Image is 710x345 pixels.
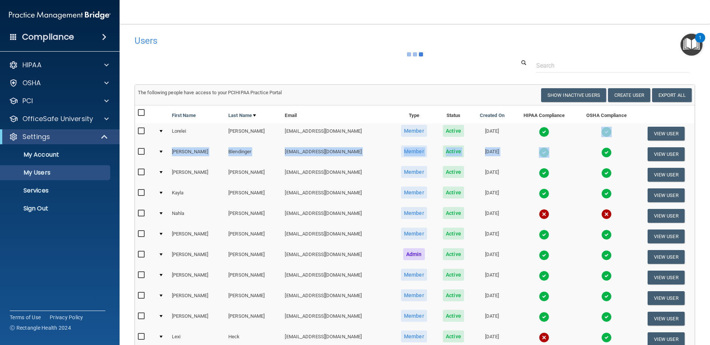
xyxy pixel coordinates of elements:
[648,291,685,305] button: View User
[443,207,464,219] span: Active
[169,247,225,267] td: [PERSON_NAME]
[9,8,111,23] img: PMB logo
[601,312,612,322] img: tick.e7d51cea.svg
[282,144,392,164] td: [EMAIL_ADDRESS][DOMAIN_NAME]
[225,308,282,329] td: [PERSON_NAME]
[138,90,282,95] span: The following people have access to your PCIHIPAA Practice Portal
[169,144,225,164] td: [PERSON_NAME]
[169,164,225,185] td: [PERSON_NAME]
[648,127,685,141] button: View User
[608,88,650,102] button: Create User
[9,78,109,87] a: OSHA
[5,205,107,212] p: Sign Out
[541,88,606,102] button: Show Inactive Users
[443,145,464,157] span: Active
[443,310,464,322] span: Active
[601,250,612,261] img: tick.e7d51cea.svg
[480,111,504,120] a: Created On
[401,145,427,157] span: Member
[648,209,685,223] button: View User
[601,271,612,281] img: tick.e7d51cea.svg
[539,230,549,240] img: tick.e7d51cea.svg
[22,114,93,123] p: OfficeSafe University
[443,187,464,198] span: Active
[403,248,425,260] span: Admin
[225,123,282,144] td: [PERSON_NAME]
[680,34,703,56] button: Open Resource Center, 1 new notification
[5,187,107,194] p: Services
[225,226,282,247] td: [PERSON_NAME]
[472,226,513,247] td: [DATE]
[225,267,282,288] td: [PERSON_NAME]
[472,288,513,308] td: [DATE]
[601,332,612,343] img: tick.e7d51cea.svg
[169,308,225,329] td: [PERSON_NAME]
[539,209,549,219] img: cross.ca9f0e7f.svg
[282,206,392,226] td: [EMAIL_ADDRESS][DOMAIN_NAME]
[435,105,472,123] th: Status
[228,111,256,120] a: Last Name
[648,168,685,182] button: View User
[401,125,427,137] span: Member
[169,226,225,247] td: [PERSON_NAME]
[282,267,392,288] td: [EMAIL_ADDRESS][DOMAIN_NAME]
[9,96,109,105] a: PCI
[601,291,612,302] img: tick.e7d51cea.svg
[601,230,612,240] img: tick.e7d51cea.svg
[539,312,549,322] img: tick.e7d51cea.svg
[539,188,549,199] img: tick.e7d51cea.svg
[443,330,464,342] span: Active
[5,151,107,158] p: My Account
[539,332,549,343] img: cross.ca9f0e7f.svg
[22,96,33,105] p: PCI
[472,144,513,164] td: [DATE]
[472,185,513,206] td: [DATE]
[401,330,427,342] span: Member
[601,147,612,158] img: tick.e7d51cea.svg
[472,267,513,288] td: [DATE]
[50,314,83,321] a: Privacy Policy
[169,185,225,206] td: Kayla
[10,324,71,332] span: Ⓒ Rectangle Health 2024
[135,36,457,46] h4: Users
[401,228,427,240] span: Member
[601,188,612,199] img: tick.e7d51cea.svg
[472,308,513,329] td: [DATE]
[443,125,464,137] span: Active
[169,123,225,144] td: Lorelei
[407,52,423,56] img: ajax-loader.4d491dd7.gif
[539,250,549,261] img: tick.e7d51cea.svg
[648,312,685,326] button: View User
[22,78,41,87] p: OSHA
[539,291,549,302] img: tick.e7d51cea.svg
[169,206,225,226] td: Nahla
[282,288,392,308] td: [EMAIL_ADDRESS][DOMAIN_NAME]
[472,164,513,185] td: [DATE]
[443,248,464,260] span: Active
[282,308,392,329] td: [EMAIL_ADDRESS][DOMAIN_NAME]
[401,166,427,178] span: Member
[648,188,685,202] button: View User
[169,267,225,288] td: [PERSON_NAME]
[472,123,513,144] td: [DATE]
[401,187,427,198] span: Member
[443,166,464,178] span: Active
[539,271,549,281] img: tick.e7d51cea.svg
[576,105,638,123] th: OSHA Compliance
[22,32,74,42] h4: Compliance
[472,247,513,267] td: [DATE]
[539,147,549,158] img: tick.e7d51cea.svg
[601,168,612,178] img: tick.e7d51cea.svg
[225,185,282,206] td: [PERSON_NAME]
[601,127,612,137] img: tick.e7d51cea.svg
[512,105,575,123] th: HIPAA Compliance
[225,247,282,267] td: [PERSON_NAME]
[282,226,392,247] td: [EMAIL_ADDRESS][DOMAIN_NAME]
[443,269,464,281] span: Active
[225,206,282,226] td: [PERSON_NAME]
[652,88,692,102] a: Export All
[536,59,689,73] input: Search
[699,38,701,47] div: 1
[401,310,427,322] span: Member
[443,228,464,240] span: Active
